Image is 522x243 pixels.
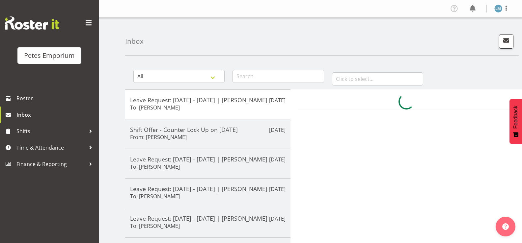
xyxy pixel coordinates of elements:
[130,223,180,229] h6: To: [PERSON_NAME]
[513,106,519,129] span: Feedback
[16,110,96,120] span: Inbox
[16,126,86,136] span: Shifts
[16,93,96,103] span: Roster
[509,99,522,144] button: Feedback - Show survey
[269,156,286,163] p: [DATE]
[130,156,286,163] h5: Leave Request: [DATE] - [DATE] | [PERSON_NAME]
[130,126,286,133] h5: Shift Offer - Counter Lock Up on [DATE]
[5,16,59,30] img: Rosterit website logo
[130,215,286,222] h5: Leave Request: [DATE] - [DATE] | [PERSON_NAME]
[269,185,286,193] p: [DATE]
[130,96,286,104] h5: Leave Request: [DATE] - [DATE] | [PERSON_NAME]
[24,51,75,61] div: Petes Emporium
[130,193,180,200] h6: To: [PERSON_NAME]
[233,70,324,83] input: Search
[269,96,286,104] p: [DATE]
[125,37,144,45] h4: Inbox
[130,104,180,111] h6: To: [PERSON_NAME]
[130,185,286,192] h5: Leave Request: [DATE] - [DATE] | [PERSON_NAME]
[332,72,423,85] input: Click to select...
[502,223,509,230] img: help-xxl-2.png
[16,159,86,169] span: Finance & Reporting
[130,134,187,140] h6: From: [PERSON_NAME]
[269,215,286,223] p: [DATE]
[269,126,286,134] p: [DATE]
[16,143,86,153] span: Time & Attendance
[494,5,502,12] img: lianne-morete5410.jpg
[130,163,180,170] h6: To: [PERSON_NAME]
